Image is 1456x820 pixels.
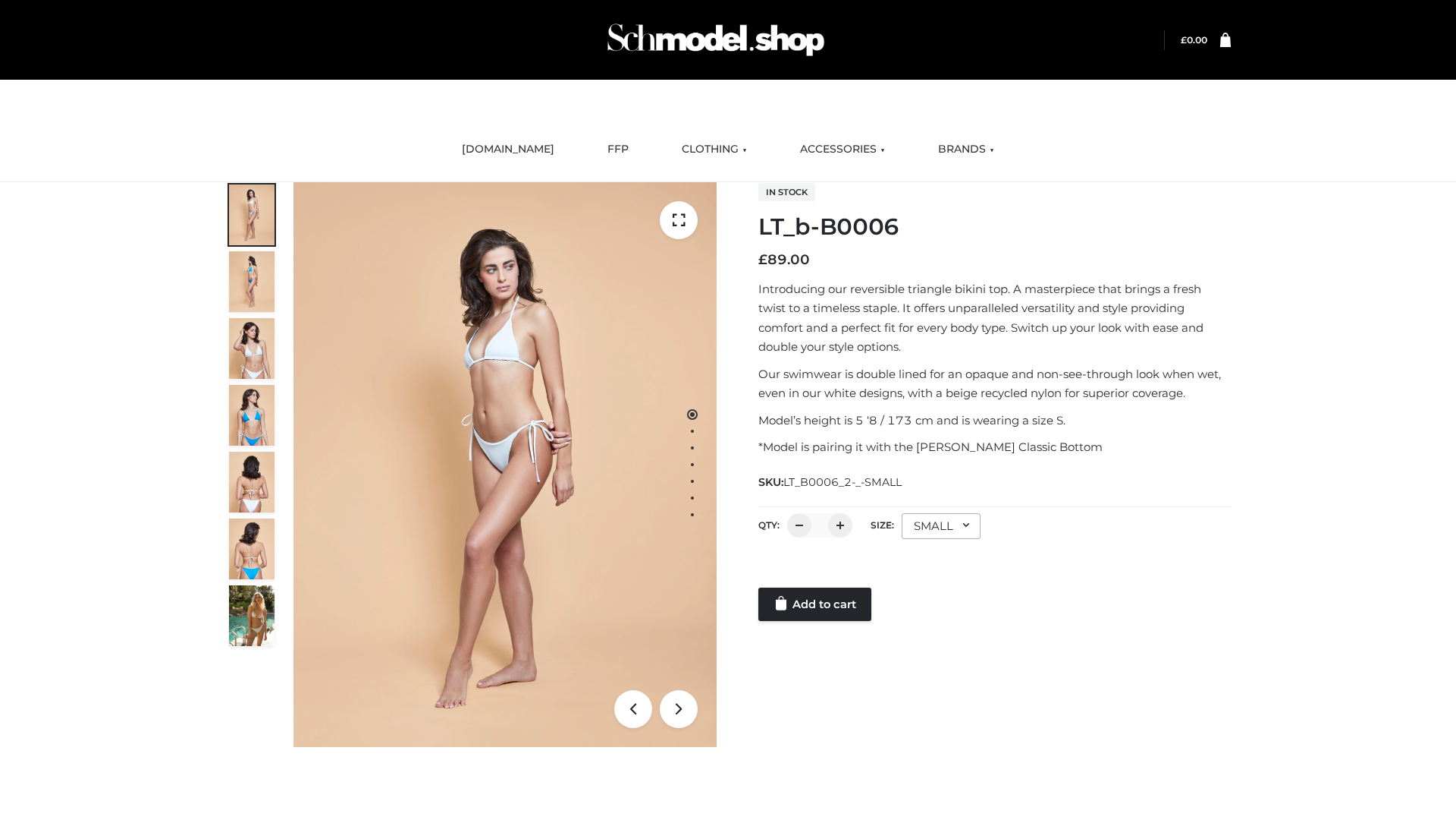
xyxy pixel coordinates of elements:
[758,411,1231,430] p: Model’s height is 5 ‘8 / 173 cm and is wearing a size S.
[758,588,871,621] a: Add to cart
[758,251,767,268] span: £
[789,133,896,166] a: ACCESSORIES
[758,473,903,491] span: SKU:
[229,251,275,312] img: ArielClassicBikiniTop_CloudNine_AzureSky_OW114ECO_2-scaled.jpg
[596,133,640,166] a: FFP
[602,10,830,70] img: Schmodel Admin 964
[758,437,1231,457] p: *Model is pairing it with the [PERSON_NAME] Classic Bottom
[758,251,810,268] bdi: 89.00
[758,519,780,531] label: QTY:
[1181,34,1207,46] bdi: 0.00
[758,183,815,201] span: In stock
[758,279,1231,357] p: Introducing our reversible triangle bikini top. A masterpiece that brings a fresh twist to a time...
[450,133,566,166] a: [DOMAIN_NAME]
[229,585,275,646] img: Arieltop_CloudNine_AzureSky2.jpg
[783,475,902,489] span: LT_B0006_2-_-SMALL
[758,213,1231,241] h1: LT_b-B0006
[758,364,1231,403] p: Our swimwear is double lined for an opaque and non-see-through look when wet, even in our white d...
[229,519,275,579] img: ArielClassicBikiniTop_CloudNine_AzureSky_OW114ECO_8-scaled.jpg
[670,133,758,166] a: CLOTHING
[927,133,1006,166] a: BRANDS
[229,184,275,245] img: ArielClassicBikiniTop_CloudNine_AzureSky_OW114ECO_1-scaled.jpg
[1181,34,1187,46] span: £
[902,513,981,539] div: SMALL
[229,318,275,379] img: ArielClassicBikiniTop_CloudNine_AzureSky_OW114ECO_3-scaled.jpg
[229,385,275,446] img: ArielClassicBikiniTop_CloudNine_AzureSky_OW114ECO_4-scaled.jpg
[293,182,717,747] img: ArielClassicBikiniTop_CloudNine_AzureSky_OW114ECO_1
[1181,34,1207,46] a: £0.00
[871,519,894,531] label: Size:
[229,452,275,512] img: ArielClassicBikiniTop_CloudNine_AzureSky_OW114ECO_7-scaled.jpg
